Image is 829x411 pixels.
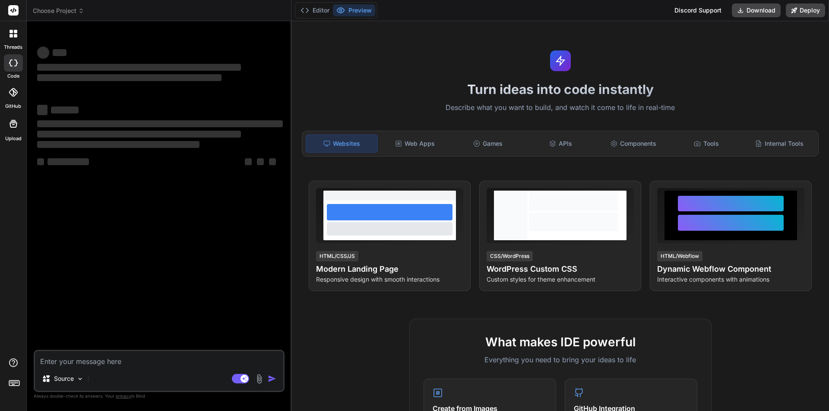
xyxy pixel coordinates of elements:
[671,135,742,153] div: Tools
[37,105,47,115] span: ‌
[245,158,252,165] span: ‌
[37,131,241,138] span: ‌
[786,3,825,17] button: Deploy
[297,82,824,97] h1: Turn ideas into code instantly
[669,3,727,17] div: Discord Support
[487,263,634,275] h4: WordPress Custom CSS
[316,275,463,284] p: Responsive design with smooth interactions
[598,135,669,153] div: Components
[316,263,463,275] h4: Modern Landing Page
[33,6,84,15] span: Choose Project
[657,275,804,284] p: Interactive components with animations
[316,251,358,261] div: HTML/CSS/JS
[37,47,49,59] span: ‌
[53,49,66,56] span: ‌
[257,158,264,165] span: ‌
[268,374,276,383] img: icon
[487,251,533,261] div: CSS/WordPress
[37,141,199,148] span: ‌
[51,107,79,113] span: ‌
[657,251,702,261] div: HTML/Webflow
[306,135,378,153] div: Websites
[5,135,22,142] label: Upload
[37,64,241,71] span: ‌
[47,158,89,165] span: ‌
[452,135,524,153] div: Games
[424,355,697,365] p: Everything you need to bring your ideas to life
[424,333,697,351] h2: What makes IDE powerful
[333,4,375,16] button: Preview
[744,135,815,153] div: Internal Tools
[269,158,276,165] span: ‌
[54,374,74,383] p: Source
[657,263,804,275] h4: Dynamic Webflow Component
[297,4,333,16] button: Editor
[37,120,283,127] span: ‌
[297,102,824,113] p: Describe what you want to build, and watch it come to life in real-time
[525,135,596,153] div: APIs
[37,158,44,165] span: ‌
[487,275,634,284] p: Custom styles for theme enhancement
[4,44,22,51] label: threads
[7,72,19,80] label: code
[37,74,221,81] span: ‌
[380,135,451,153] div: Web Apps
[732,3,781,17] button: Download
[5,103,21,110] label: GitHub
[116,393,131,398] span: privacy
[254,374,264,384] img: attachment
[34,392,285,400] p: Always double-check its answers. Your in Bind
[76,375,84,383] img: Pick Models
